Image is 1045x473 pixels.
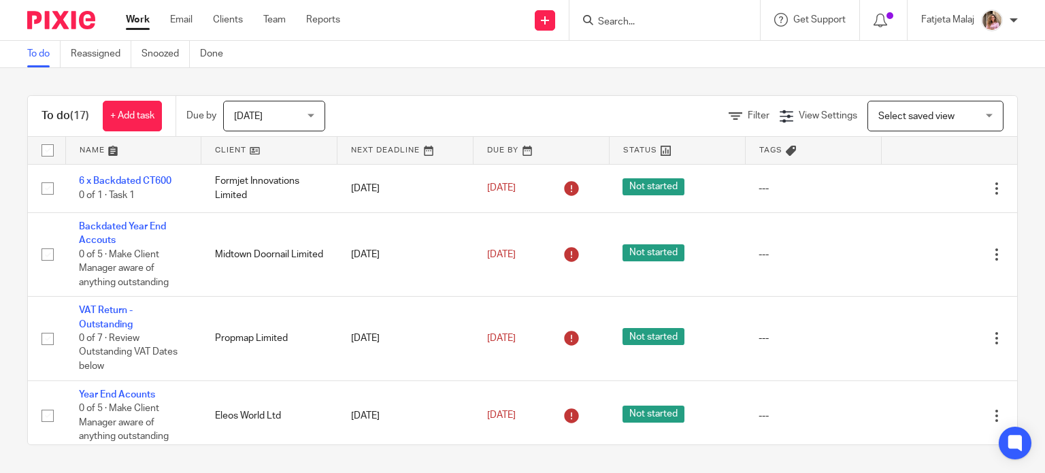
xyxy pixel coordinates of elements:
[200,41,233,67] a: Done
[487,333,516,343] span: [DATE]
[103,101,162,131] a: + Add task
[201,380,337,451] td: Eleos World Ltd
[793,15,846,25] span: Get Support
[623,328,684,345] span: Not started
[79,176,171,186] a: 6 x Backdated CT600
[759,409,867,423] div: ---
[170,13,193,27] a: Email
[799,111,857,120] span: View Settings
[79,306,133,329] a: VAT Return - Outstanding
[337,212,474,296] td: [DATE]
[263,13,286,27] a: Team
[126,13,150,27] a: Work
[27,11,95,29] img: Pixie
[748,111,769,120] span: Filter
[878,112,955,121] span: Select saved view
[201,297,337,380] td: Propmap Limited
[487,184,516,193] span: [DATE]
[623,244,684,261] span: Not started
[921,13,974,27] p: Fatjeta Malaj
[623,406,684,423] span: Not started
[201,164,337,212] td: Formjet Innovations Limited
[234,112,263,121] span: [DATE]
[306,13,340,27] a: Reports
[981,10,1003,31] img: MicrosoftTeams-image%20(5).png
[27,41,61,67] a: To do
[201,212,337,296] td: Midtown Doornail Limited
[142,41,190,67] a: Snoozed
[186,109,216,123] p: Due by
[79,191,135,200] span: 0 of 1 · Task 1
[759,331,867,345] div: ---
[79,404,169,441] span: 0 of 5 · Make Client Manager aware of anything outstanding
[759,146,782,154] span: Tags
[487,250,516,259] span: [DATE]
[42,109,89,123] h1: To do
[337,380,474,451] td: [DATE]
[79,390,155,399] a: Year End Acounts
[70,110,89,121] span: (17)
[79,250,169,287] span: 0 of 5 · Make Client Manager aware of anything outstanding
[597,16,719,29] input: Search
[623,178,684,195] span: Not started
[487,410,516,420] span: [DATE]
[759,248,867,261] div: ---
[213,13,243,27] a: Clients
[79,333,178,371] span: 0 of 7 · Review Outstanding VAT Dates below
[79,222,166,245] a: Backdated Year End Accouts
[759,182,867,195] div: ---
[337,164,474,212] td: [DATE]
[71,41,131,67] a: Reassigned
[337,297,474,380] td: [DATE]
